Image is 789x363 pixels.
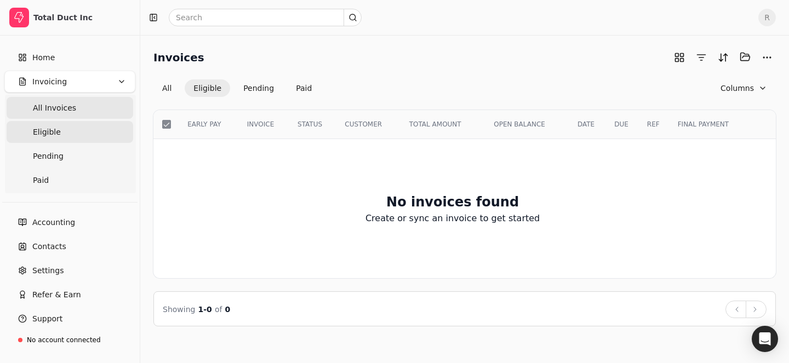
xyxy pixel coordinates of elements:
[647,119,660,129] span: REF
[752,326,778,352] div: Open Intercom Messenger
[163,305,195,314] span: Showing
[185,79,230,97] button: Eligible
[7,169,133,191] a: Paid
[225,305,231,314] span: 0
[32,265,64,276] span: Settings
[7,97,133,119] a: All Invoices
[287,79,321,97] button: Paid
[4,260,135,281] a: Settings
[33,102,76,114] span: All Invoices
[32,241,66,252] span: Contacts
[33,126,61,138] span: Eligible
[33,151,64,162] span: Pending
[758,49,776,66] button: More
[33,175,49,186] span: Paid
[215,305,222,314] span: of
[247,119,274,129] span: INVOICE
[494,119,545,129] span: OPEN BALANCE
[298,119,322,129] span: STATUS
[345,119,382,129] span: CUSTOMER
[386,192,519,212] h2: No invoices found
[32,76,67,88] span: Invoicing
[32,52,55,64] span: Home
[153,79,321,97] div: Invoice filter options
[7,121,133,143] a: Eligible
[33,12,130,23] div: Total Duct Inc
[4,71,135,93] button: Invoicing
[7,145,133,167] a: Pending
[235,79,283,97] button: Pending
[736,48,754,66] button: Batch (0)
[169,9,362,26] input: Search
[187,119,221,129] span: EARLY PAY
[32,289,81,301] span: Refer & Earn
[614,119,628,129] span: DUE
[198,305,212,314] span: 1 - 0
[365,212,540,225] p: Create or sync an invoice to get started
[32,217,75,228] span: Accounting
[4,47,135,68] a: Home
[4,308,135,330] button: Support
[712,79,776,97] button: Column visibility settings
[714,49,732,66] button: Sort
[4,330,135,350] a: No account connected
[4,235,135,257] a: Contacts
[27,335,101,345] div: No account connected
[678,119,729,129] span: FINAL PAYMENT
[153,49,204,66] h2: Invoices
[578,119,594,129] span: DATE
[409,119,461,129] span: TOTAL AMOUNT
[153,79,180,97] button: All
[32,313,62,325] span: Support
[758,9,776,26] button: R
[4,284,135,306] button: Refer & Earn
[4,211,135,233] a: Accounting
